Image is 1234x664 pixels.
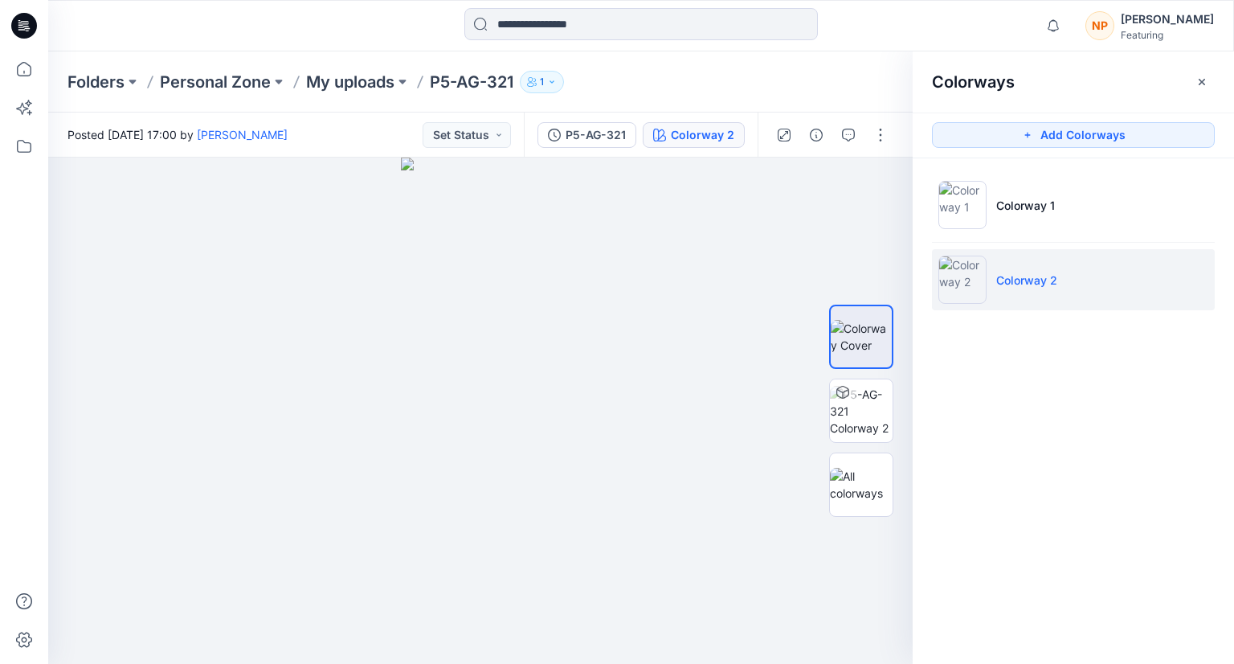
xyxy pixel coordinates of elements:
[67,126,288,143] span: Posted [DATE] 17:00 by
[160,71,271,93] a: Personal Zone
[1085,11,1114,40] div: NP
[430,71,513,93] p: P5-AG-321
[938,181,987,229] img: Colorway 1
[830,468,893,502] img: All colorways
[932,122,1215,148] button: Add Colorways
[1121,29,1214,41] div: Featuring
[938,256,987,304] img: Colorway 2
[996,272,1057,289] p: Colorway 2
[520,71,564,93] button: 1
[537,122,636,148] button: P5-AG-321
[932,72,1015,92] h2: Colorways
[830,386,893,437] img: P5-AG-321 Colorway 2
[306,71,394,93] a: My uploads
[1121,10,1214,29] div: [PERSON_NAME]
[996,197,1055,214] p: Colorway 1
[803,122,829,148] button: Details
[831,320,892,354] img: Colorway Cover
[67,71,125,93] a: Folders
[671,126,734,144] div: Colorway 2
[566,126,626,144] div: P5-AG-321
[540,73,544,91] p: 1
[643,122,745,148] button: Colorway 2
[197,128,288,141] a: [PERSON_NAME]
[401,158,561,664] img: eyJhbGciOiJIUzI1NiIsImtpZCI6IjAiLCJzbHQiOiJzZXMiLCJ0eXAiOiJKV1QifQ.eyJkYXRhIjp7InR5cGUiOiJzdG9yYW...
